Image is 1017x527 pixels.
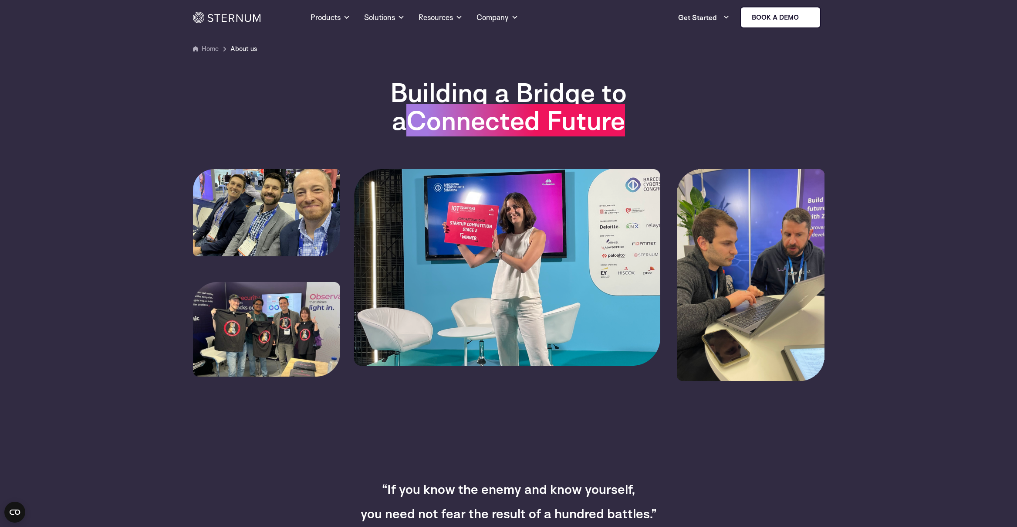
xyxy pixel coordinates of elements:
[406,104,625,136] span: Connected Future
[419,2,463,33] a: Resources
[364,2,405,33] a: Solutions
[678,9,730,26] a: Get Started
[802,14,809,21] img: sternum iot
[311,2,350,33] a: Products
[4,502,25,523] button: Open CMP widget
[230,44,257,54] span: About us
[677,169,824,381] img: sternum-zephyr
[340,78,677,134] h1: Building a Bridge to a
[340,477,677,526] h3: “If you know the enemy and know yourself, you need not fear the result of a hundred battles.”
[476,2,518,33] a: Company
[740,7,821,28] a: Book a demo
[202,44,219,53] a: Home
